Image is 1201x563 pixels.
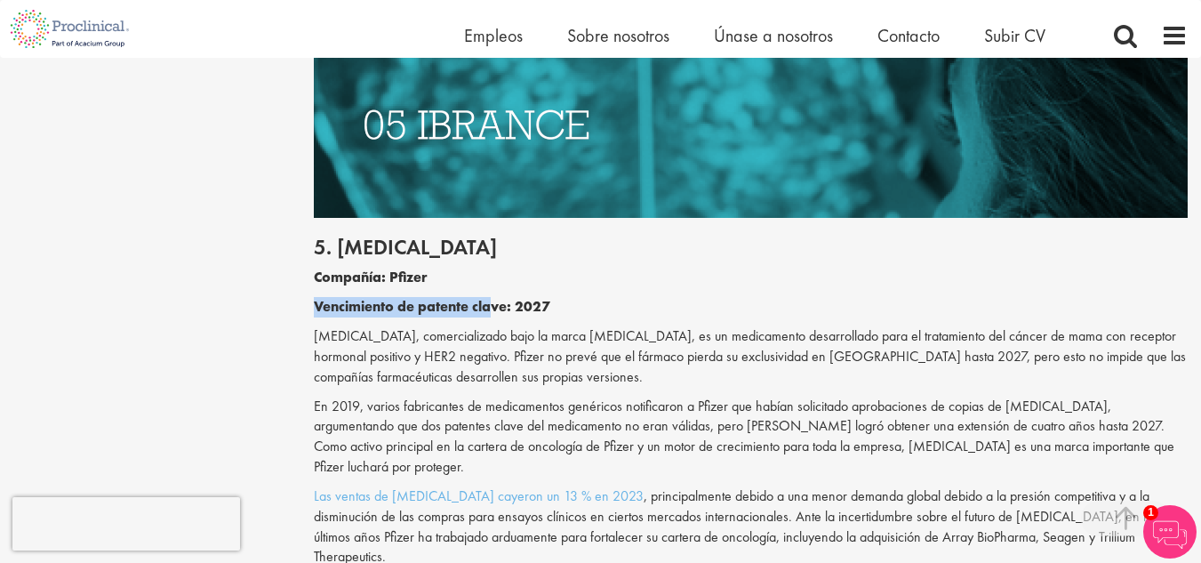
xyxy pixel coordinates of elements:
[984,24,1045,47] a: Subir CV
[314,268,428,286] font: Compañía: Pfizer
[314,31,1188,218] img: Medicamentos con patentes próximas a expirar Ibrance
[12,497,240,551] iframe: reCAPTCHA
[567,24,669,47] a: Sobre nosotros
[314,297,550,316] font: Vencimiento de patente clave: 2027
[1148,506,1154,519] font: 1
[314,487,644,505] a: Las ventas de [MEDICAL_DATA] cayeron un 13 % en 2023
[314,397,1174,477] font: En 2019, varios fabricantes de medicamentos genéricos notificaron a Pfizer que habían solicitado ...
[1143,505,1197,559] img: Chatbot
[314,326,1186,386] font: [MEDICAL_DATA], comercializado bajo la marca [MEDICAL_DATA], es un medicamento desarrollado para ...
[714,24,833,47] a: Únase a nosotros
[877,24,940,47] a: Contacto
[464,24,523,47] a: Empleos
[314,233,497,261] font: 5. [MEDICAL_DATA]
